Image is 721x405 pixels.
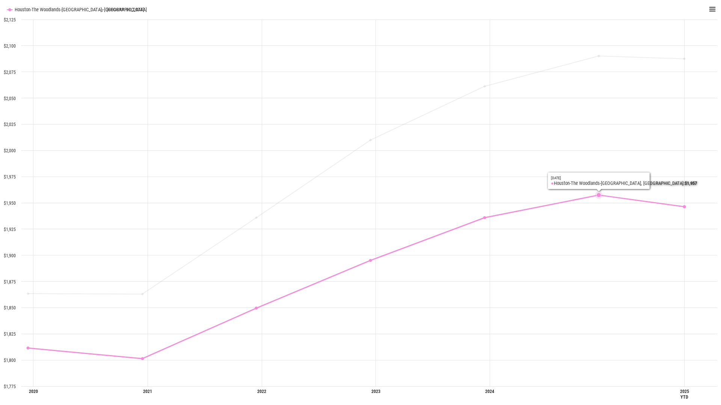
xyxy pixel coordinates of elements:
text: 2020 [29,389,38,394]
text: $1,950 [4,201,16,206]
text: $1,850 [4,305,16,310]
text: $1,775 [4,384,16,389]
text: $1,975 [4,174,16,180]
text: $2,050 [4,96,16,101]
path: Thursday, 14 Dec, 18:00, 2,061.21. USA. [483,85,486,88]
path: Sunday, 14 Sep, 19:00, 2,087.47. USA. [683,57,686,60]
path: Sunday, 14 Sep, 19:00, 1,946.34. Houston-The Woodlands-Sugar Land, TX. [683,205,686,208]
text: $2,125 [4,17,16,22]
text: 2022 [257,389,266,394]
text: $2,000 [4,148,16,153]
text: $2,100 [4,43,16,49]
text: 2024 [485,389,494,394]
text: 2021 [143,389,152,394]
text: $1,900 [4,253,16,258]
path: Saturday, 14 Dec, 18:00, 1,957.47. Houston-The Woodlands-Sugar Land, TX. [597,193,601,197]
path: Thursday, 14 Dec, 18:00, 1,935.86. Houston-The Woodlands-Sugar Land, TX. [483,216,486,219]
text: $1,875 [4,279,16,285]
text: $1,925 [4,227,16,232]
text: $2,075 [4,70,16,75]
text: $2,025 [4,122,16,127]
path: Monday, 14 Dec, 18:00, 1,862.98. USA. [141,292,144,295]
text: $1,825 [4,331,16,337]
path: Saturday, 14 Dec, 18:00, 1,811.49. Houston-The Woodlands-Sugar Land, TX. [27,346,30,349]
path: Saturday, 14 Dec, 18:00, 1,863.38. USA. [27,292,30,295]
path: Wednesday, 14 Dec, 18:00, 1,895.1. Houston-The Woodlands-Sugar Land, TX. [369,259,372,262]
text: [GEOGRAPHIC_DATA] [107,7,147,12]
button: Show Houston-The Woodlands-Sugar Land, TX [7,7,91,12]
path: Saturday, 14 Dec, 18:00, 2,090.21. USA. [597,54,600,57]
path: Wednesday, 14 Dec, 18:00, 2,009.91. USA. [369,139,372,142]
path: Tuesday, 14 Dec, 18:00, 1,849.58. Houston-The Woodlands-Sugar Land, TX. [255,307,258,310]
text: 2023 [371,389,380,394]
path: Tuesday, 14 Dec, 18:00, 1,935.88. USA. [255,216,258,219]
text: 2025 YTD [680,389,689,400]
text: $1,800 [4,358,16,363]
path: Monday, 14 Dec, 18:00, 1,801.37. Houston-The Woodlands-Sugar Land, TX. [141,357,144,360]
button: Show USA [99,7,115,12]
